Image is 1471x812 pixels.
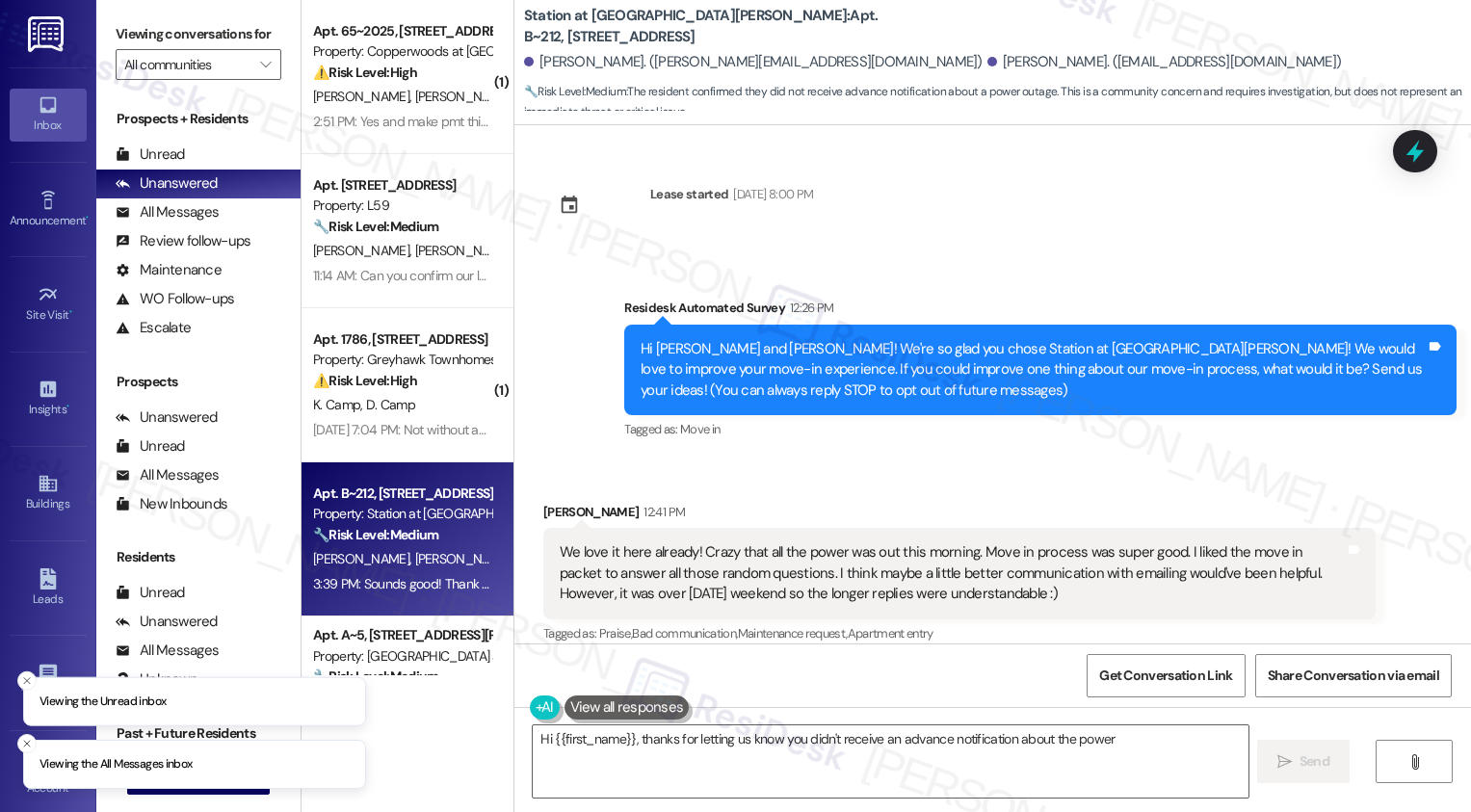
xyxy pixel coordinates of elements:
[28,16,67,52] img: ResiDesk Logo
[1099,666,1232,686] span: Get Conversation Link
[632,625,737,642] span: Bad communication ,
[414,242,511,259] span: [PERSON_NAME]
[366,396,415,413] span: D. Camp
[848,625,933,642] span: Apartment entry
[543,619,1376,647] div: Tagged as:
[116,144,185,165] div: Unread
[624,298,1457,325] div: Residesk Automated Survey
[96,372,301,392] div: Prospects
[313,242,415,259] span: [PERSON_NAME]
[10,657,87,709] a: Templates •
[10,563,87,615] a: Leads
[1087,654,1245,697] button: Get Conversation Link
[1407,754,1422,770] i: 
[414,88,516,105] span: [PERSON_NAME]
[313,646,491,667] div: Property: [GEOGRAPHIC_DATA] and Apartments
[313,64,417,81] strong: ⚠️ Risk Level: High
[96,547,301,567] div: Residents
[313,504,491,524] div: Property: Station at [GEOGRAPHIC_DATA][PERSON_NAME]
[624,415,1457,443] div: Tagged as:
[17,734,37,753] button: Close toast
[116,494,227,514] div: New Inbounds
[313,668,438,685] strong: 🔧 Risk Level: Medium
[260,57,271,72] i: 
[313,625,491,645] div: Apt. A~5, [STREET_ADDRESS][PERSON_NAME]
[116,289,234,309] div: WO Follow-ups
[116,641,219,661] div: All Messages
[10,278,87,330] a: Site Visit •
[116,173,218,194] div: Unanswered
[313,41,491,62] div: Property: Copperwoods at [GEOGRAPHIC_DATA]
[524,52,983,72] div: [PERSON_NAME]. ([PERSON_NAME][EMAIL_ADDRESS][DOMAIN_NAME])
[313,550,415,567] span: [PERSON_NAME]
[313,196,491,216] div: Property: L59
[728,184,813,204] div: [DATE] 8:00 PM
[313,526,438,543] strong: 🔧 Risk Level: Medium
[543,502,1376,529] div: [PERSON_NAME]
[313,484,491,504] div: Apt. B~212, [STREET_ADDRESS]
[116,465,219,485] div: All Messages
[987,52,1342,72] div: [PERSON_NAME]. ([EMAIL_ADDRESS][DOMAIN_NAME])
[313,267,676,284] div: 11:14 AM: Can you confirm our lease is up at this end of this month.
[599,625,632,642] span: Praise ,
[639,502,685,522] div: 12:41 PM
[414,550,511,567] span: [PERSON_NAME]
[313,421,1391,438] div: [DATE] 7:04 PM: Not without advance notice as I will need to secure my pets and my husband is a n...
[738,625,848,642] span: Maintenance request ,
[116,436,185,457] div: Unread
[116,612,218,632] div: Unanswered
[524,6,909,47] b: Station at [GEOGRAPHIC_DATA][PERSON_NAME]: Apt. B~212, [STREET_ADDRESS]
[69,305,72,319] span: •
[313,113,1046,130] div: 2:51 PM: Yes and make pmt this weekend I just didnt realize my check doesnt come till mid next we...
[1300,751,1329,772] span: Send
[86,211,89,224] span: •
[1257,740,1351,783] button: Send
[313,175,491,196] div: Apt. [STREET_ADDRESS]
[313,575,506,592] div: 3:39 PM: Sounds good! Thank you!
[116,407,218,428] div: Unanswered
[10,373,87,425] a: Insights •
[116,19,281,49] label: Viewing conversations for
[524,82,1471,123] span: : The resident confirmed they did not receive advance notification about a power outage. This is ...
[1277,754,1292,770] i: 
[650,184,729,204] div: Lease started
[10,751,87,803] a: Account
[66,400,69,413] span: •
[124,49,250,80] input: All communities
[560,542,1345,604] div: We love it here already! Crazy that all the power was out this morning. Move in process was super...
[96,109,301,129] div: Prospects + Residents
[524,84,626,99] strong: 🔧 Risk Level: Medium
[39,756,193,773] p: Viewing the All Messages inbox
[10,467,87,519] a: Buildings
[313,88,415,105] span: [PERSON_NAME]
[313,21,491,41] div: Apt. 65~2025, [STREET_ADDRESS]
[116,202,219,223] div: All Messages
[1268,666,1439,686] span: Share Conversation via email
[116,318,191,338] div: Escalate
[116,260,222,280] div: Maintenance
[313,396,366,413] span: K. Camp
[533,725,1248,798] textarea: Hi {{first_name}}, thanks for letting us know you didn't receive an advance notification about th...
[641,339,1426,401] div: Hi [PERSON_NAME] and [PERSON_NAME]! We're so glad you chose Station at [GEOGRAPHIC_DATA][PERSON_N...
[313,350,491,370] div: Property: Greyhawk Townhomes
[1255,654,1452,697] button: Share Conversation via email
[17,670,37,690] button: Close toast
[116,583,185,603] div: Unread
[116,231,250,251] div: Review follow-ups
[313,218,438,235] strong: 🔧 Risk Level: Medium
[313,372,417,389] strong: ⚠️ Risk Level: High
[39,693,166,710] p: Viewing the Unread inbox
[680,421,720,437] span: Move in
[10,89,87,141] a: Inbox
[313,329,491,350] div: Apt. 1786, [STREET_ADDRESS]
[785,298,834,318] div: 12:26 PM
